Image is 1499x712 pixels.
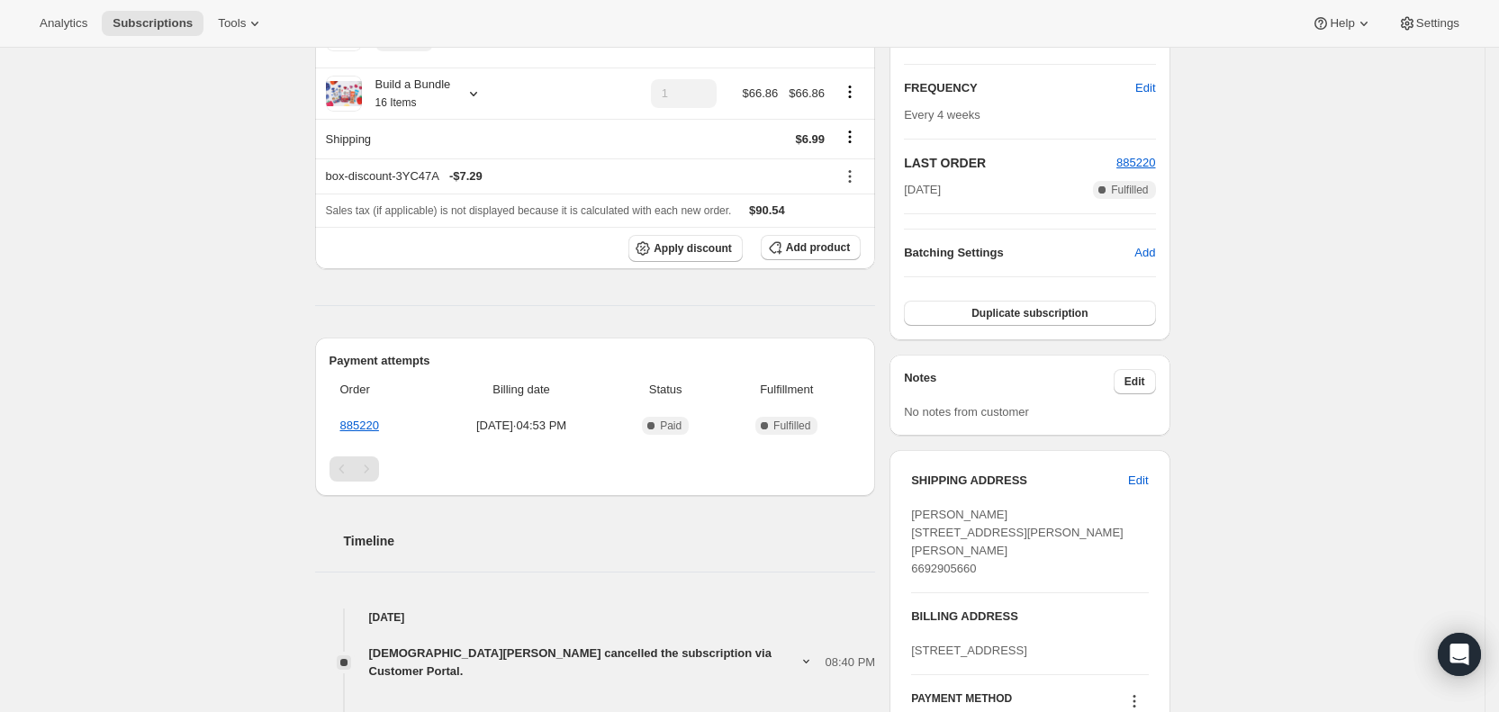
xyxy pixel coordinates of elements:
button: Tools [207,11,275,36]
span: $6.99 [796,132,826,146]
h3: Notes [904,369,1114,394]
button: Add product [761,235,861,260]
a: 885220 [340,419,379,432]
span: - $7.29 [449,167,483,185]
span: Every 4 weeks [904,108,980,122]
button: Duplicate subscription [904,301,1155,326]
h2: FREQUENCY [904,79,1135,97]
h6: Batching Settings [904,244,1134,262]
h3: BILLING ADDRESS [911,608,1148,626]
span: Duplicate subscription [971,306,1088,320]
button: [DEMOGRAPHIC_DATA][PERSON_NAME] cancelled the subscription via Customer Portal. [369,644,815,680]
nav: Pagination [330,456,862,482]
span: Fulfilled [773,419,810,433]
span: Edit [1135,79,1155,97]
div: Open Intercom Messenger [1438,633,1481,676]
span: Settings [1416,16,1459,31]
th: Order [330,370,430,410]
h3: SHIPPING ADDRESS [911,472,1128,490]
span: [STREET_ADDRESS] [911,644,1027,657]
h4: [DATE] [315,608,876,626]
button: Subscriptions [102,11,203,36]
span: $66.86 [789,86,825,100]
span: [DATE] · 04:53 PM [435,417,608,435]
button: Add [1124,239,1166,267]
span: Edit [1128,472,1148,490]
button: Analytics [29,11,98,36]
th: Shipping [315,119,646,158]
span: Status [619,381,712,399]
span: [DATE] [904,181,941,199]
span: Add [1134,244,1155,262]
div: Build a Bundle [362,76,451,112]
button: Edit [1114,369,1156,394]
a: 885220 [1116,156,1155,169]
span: 08:40 PM [826,653,876,671]
span: Apply discount [654,241,732,256]
span: No notes from customer [904,405,1029,419]
span: Analytics [40,16,87,31]
button: Settings [1387,11,1470,36]
span: Billing date [435,381,608,399]
h2: Timeline [344,532,876,550]
button: Product actions [835,82,864,102]
span: [DEMOGRAPHIC_DATA][PERSON_NAME] cancelled the subscription via Customer Portal. [369,644,799,680]
span: Fulfilled [1111,183,1148,197]
div: box-discount-3YC47A [326,167,826,185]
button: Apply discount [628,235,743,262]
h2: LAST ORDER [904,154,1116,172]
span: $90.54 [749,203,785,217]
span: [PERSON_NAME] [STREET_ADDRESS][PERSON_NAME][PERSON_NAME] 6692905660 [911,508,1124,575]
span: Tools [218,16,246,31]
span: Add product [786,240,850,255]
span: Sales tax (if applicable) is not displayed because it is calculated with each new order. [326,204,732,217]
button: Help [1301,11,1383,36]
button: Edit [1117,466,1159,495]
button: 885220 [1116,154,1155,172]
small: 16 Items [375,96,417,109]
span: Subscriptions [113,16,193,31]
span: Fulfillment [723,381,850,399]
h2: Payment attempts [330,352,862,370]
button: Edit [1124,74,1166,103]
span: Paid [660,419,682,433]
span: Help [1330,16,1354,31]
button: Shipping actions [835,127,864,147]
span: Edit [1124,374,1145,389]
span: $66.86 [742,86,778,100]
